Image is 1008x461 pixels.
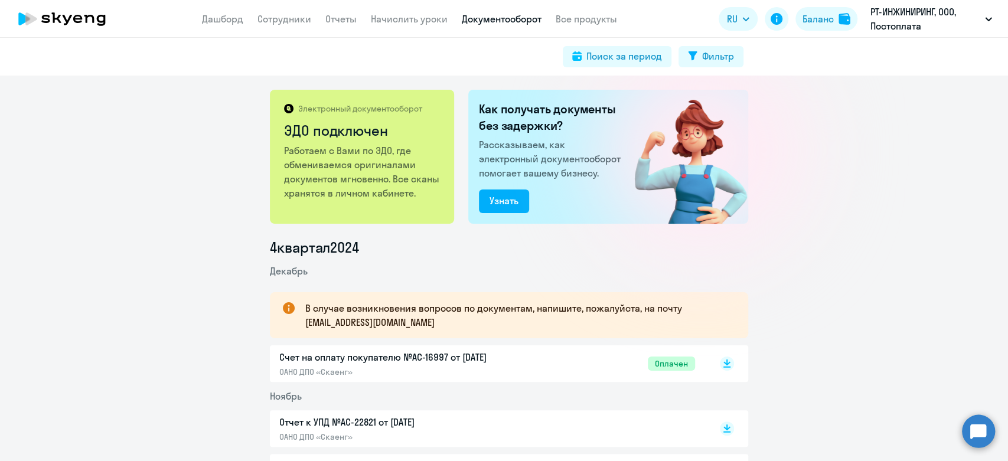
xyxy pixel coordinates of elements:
li: 4 квартал 2024 [270,238,748,257]
button: RU [719,7,758,31]
a: Счет на оплату покупателю №AC-16997 от [DATE]ОАНО ДПО «Скаенг»Оплачен [279,350,695,377]
a: Документооборот [462,13,541,25]
p: В случае возникновения вопросов по документам, напишите, пожалуйста, на почту [EMAIL_ADDRESS][DOM... [305,301,727,329]
span: Ноябрь [270,390,302,402]
div: Фильтр [702,49,734,63]
span: Декабрь [270,265,308,277]
div: Поиск за период [586,49,662,63]
img: balance [839,13,850,25]
div: Баланс [803,12,834,26]
p: Отчет к УПД №AC-22821 от [DATE] [279,415,527,429]
p: Электронный документооборот [298,103,422,114]
a: Начислить уроки [371,13,448,25]
button: Балансbalance [795,7,857,31]
img: connected [615,90,748,224]
a: Дашборд [202,13,243,25]
a: Сотрудники [257,13,311,25]
button: Фильтр [678,46,743,67]
p: Работаем с Вами по ЭДО, где обмениваемся оригиналами документов мгновенно. Все сканы хранятся в л... [284,143,442,200]
a: Отчеты [325,13,357,25]
button: РТ-ИНЖИНИРИНГ, ООО, Постоплата [865,5,998,33]
button: Узнать [479,189,529,213]
span: RU [727,12,738,26]
div: Узнать [490,194,518,208]
button: Поиск за период [563,46,671,67]
p: ОАНО ДПО «Скаенг» [279,431,527,442]
span: Оплачен [648,357,695,371]
p: РТ-ИНЖИНИРИНГ, ООО, Постоплата [870,5,980,33]
a: Отчет к УПД №AC-22821 от [DATE]ОАНО ДПО «Скаенг» [279,415,695,442]
a: Все продукты [556,13,617,25]
p: Счет на оплату покупателю №AC-16997 от [DATE] [279,350,527,364]
h2: Как получать документы без задержки? [479,101,625,134]
p: ОАНО ДПО «Скаенг» [279,367,527,377]
h2: ЭДО подключен [284,121,442,140]
p: Рассказываем, как электронный документооборот помогает вашему бизнесу. [479,138,625,180]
